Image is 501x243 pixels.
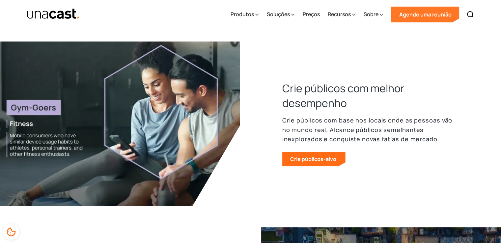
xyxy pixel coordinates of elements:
a: Preços [302,1,320,28]
div: Produtos [230,1,259,28]
a: Agende uma reunião [391,7,459,22]
font: Produtos [230,11,254,18]
font: Preços [302,11,320,18]
font: Recursos [327,11,350,18]
font: Sobre [363,11,378,18]
font: Agende uma reunião [399,11,451,18]
div: Soluções [266,1,294,28]
div: Preferências de cookies [3,224,19,240]
img: Ícone de pesquisa [466,11,474,18]
font: Crie públicos com base nos locais onde as pessoas vão no mundo real. Alcance públicos semelhantes... [282,116,453,143]
div: Recursos [327,1,355,28]
font: Crie públicos com melhor desempenho [282,81,404,110]
font: Crie públicos-alvo [290,155,336,163]
a: lar [27,8,80,20]
div: Sobre [363,1,383,28]
a: Crie públicos-alvo [282,152,346,166]
img: Logotipo de texto Unacast [27,8,80,20]
font: Soluções [266,11,290,18]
